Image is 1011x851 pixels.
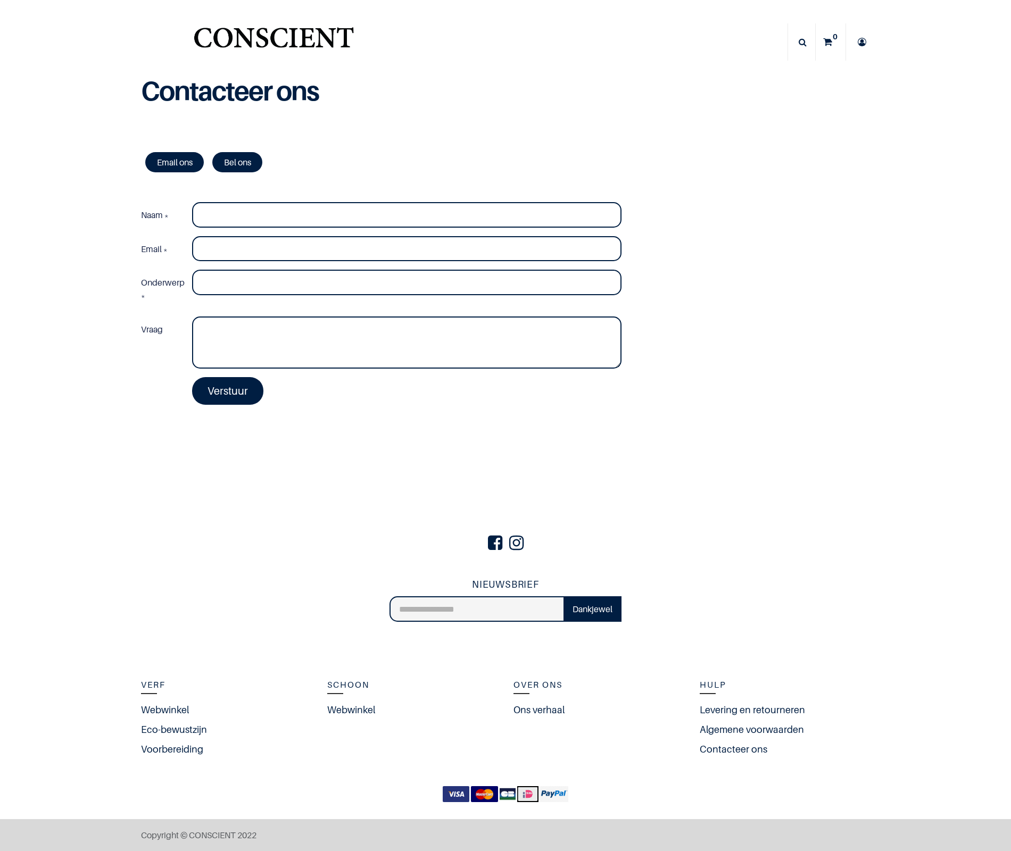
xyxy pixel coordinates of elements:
a: 0 [816,23,846,61]
a: Levering en retourneren [700,703,805,717]
a: Contacteer ons [700,742,767,756]
sup: 0 [830,31,840,42]
h5: Verf [141,678,311,692]
a: Email ons [145,152,204,172]
a: Algemene voorwaarden [700,722,804,737]
h5: Schoon [327,678,498,692]
a: Webwinkel [141,703,189,717]
a: Voorbereiding [141,742,203,756]
img: CB [500,786,516,802]
span: Email [141,244,162,254]
span: Copyright © CONSCIENT 2022 [141,830,256,840]
b: Contacteer ons [141,74,319,107]
h5: Over ons [513,678,684,692]
a: Logo of Conscient.nl [192,21,356,63]
img: paypal [540,786,568,802]
a: Ons verhaal [513,703,565,717]
h5: Hulp [700,678,870,692]
img: Conscient.nl [192,21,356,63]
h5: NIEUWSBRIEF [390,577,622,593]
span: Naam [141,210,163,220]
a: Verstuur [192,377,263,405]
span: Vraag [141,324,163,335]
img: VISA [443,786,470,802]
img: MasterCard [471,786,498,802]
span: Onderwerp [141,277,185,288]
a: Dankjewel [563,596,621,622]
a: Eco-bewustzijn [141,722,207,737]
a: Bel ons [212,152,262,172]
a: Webwinkel [327,703,375,717]
img: iDEAL [517,786,538,802]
